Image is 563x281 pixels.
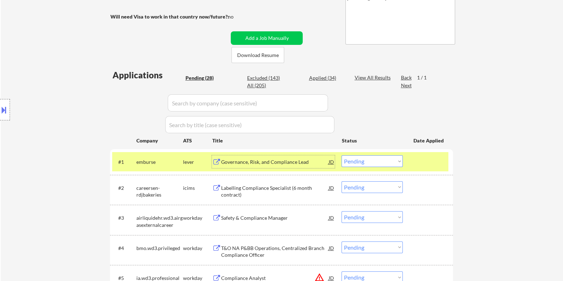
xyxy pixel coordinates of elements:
[417,74,433,81] div: 1 / 1
[118,214,130,222] div: #3
[136,214,183,228] div: airliquidehr.wd3.airgasexternalcareer
[221,184,328,198] div: Labelling Compliance Specialist (6 month contract)
[328,211,335,224] div: JD
[212,137,335,144] div: Title
[221,214,328,222] div: Safety & Compliance Manager
[342,134,403,147] div: Status
[228,13,248,20] div: no
[136,245,183,252] div: bmo.wd3.privileged
[183,184,212,192] div: icims
[136,137,183,144] div: Company
[112,71,183,79] div: Applications
[118,245,130,252] div: #4
[221,158,328,166] div: Governance, Risk, and Compliance Lead
[168,94,328,111] input: Search by company (case sensitive)
[328,155,335,168] div: JD
[309,74,344,82] div: Applied (34)
[247,74,283,82] div: Excluded (143)
[110,14,229,20] strong: Will need Visa to work in that country now/future?:
[118,184,130,192] div: #2
[136,158,183,166] div: emburse
[413,137,444,144] div: Date Applied
[247,82,283,89] div: All (205)
[328,181,335,194] div: JD
[136,184,183,198] div: careersen-rdjbakeries
[231,47,284,63] button: Download Resume
[183,158,212,166] div: lever
[231,31,303,45] button: Add a Job Manually
[221,245,328,259] div: T&O NA P&BB Operations, Centralized Branch Compliance Officer
[401,74,412,81] div: Back
[328,241,335,254] div: JD
[401,82,412,89] div: Next
[183,137,212,144] div: ATS
[185,74,221,82] div: Pending (28)
[354,74,392,81] div: View All Results
[165,116,334,133] input: Search by title (case sensitive)
[183,214,212,222] div: workday
[183,245,212,252] div: workday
